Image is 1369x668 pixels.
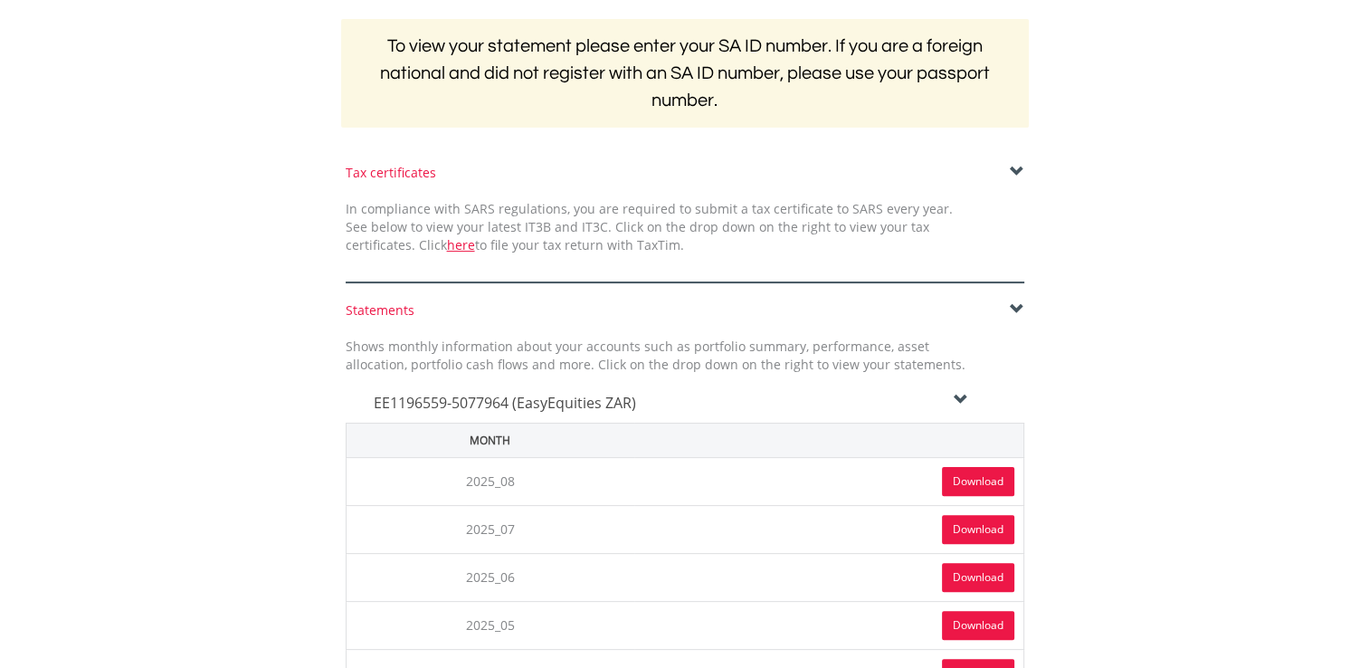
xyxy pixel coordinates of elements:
[374,393,636,413] span: EE1196559-5077964 (EasyEquities ZAR)
[942,563,1014,592] a: Download
[346,423,634,457] th: Month
[447,236,475,253] a: here
[346,457,634,505] td: 2025_08
[346,601,634,649] td: 2025_05
[942,611,1014,640] a: Download
[419,236,684,253] span: Click to file your tax return with TaxTim.
[346,200,953,253] span: In compliance with SARS regulations, you are required to submit a tax certificate to SARS every y...
[341,19,1029,128] h2: To view your statement please enter your SA ID number. If you are a foreign national and did not ...
[942,515,1014,544] a: Download
[346,505,634,553] td: 2025_07
[942,467,1014,496] a: Download
[332,338,979,374] div: Shows monthly information about your accounts such as portfolio summary, performance, asset alloc...
[346,164,1024,182] div: Tax certificates
[346,553,634,601] td: 2025_06
[346,301,1024,320] div: Statements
